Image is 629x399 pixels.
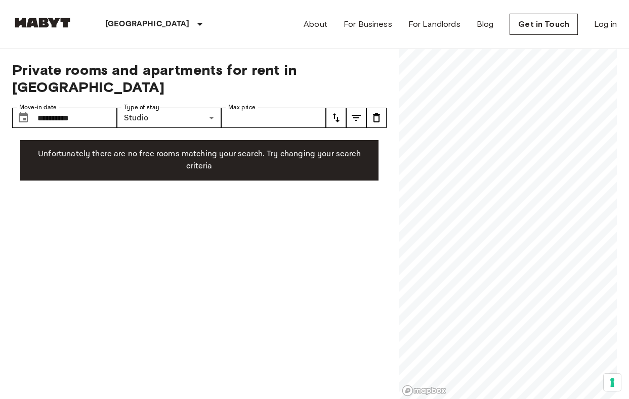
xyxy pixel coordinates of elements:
button: tune [366,108,387,128]
span: Private rooms and apartments for rent in [GEOGRAPHIC_DATA] [12,61,387,96]
button: tune [346,108,366,128]
div: Studio [117,108,222,128]
label: Type of stay [124,103,159,112]
button: Choose date, selected date is 1 Sep 2025 [13,108,33,128]
a: Blog [477,18,494,30]
button: tune [326,108,346,128]
label: Move-in date [19,103,57,112]
img: Habyt [12,18,73,28]
a: Get in Touch [510,14,578,35]
label: Max price [228,103,256,112]
a: For Business [344,18,392,30]
p: [GEOGRAPHIC_DATA] [105,18,190,30]
a: For Landlords [408,18,460,30]
button: Your consent preferences for tracking technologies [604,374,621,391]
a: Mapbox logo [402,385,446,396]
a: Log in [594,18,617,30]
p: Unfortunately there are no free rooms matching your search. Try changing your search criteria [28,148,370,172]
a: About [304,18,327,30]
